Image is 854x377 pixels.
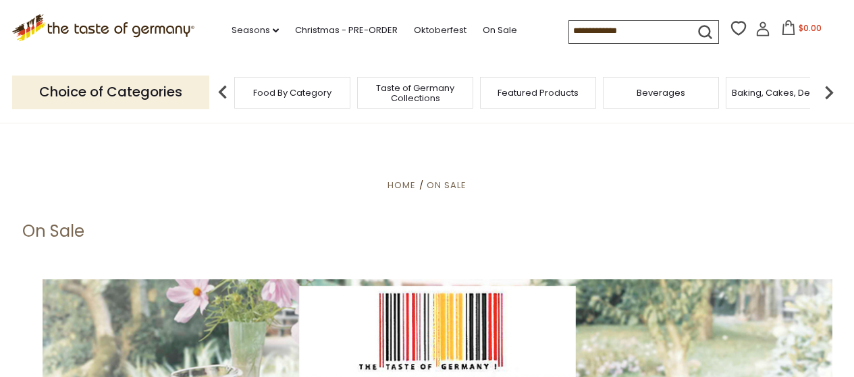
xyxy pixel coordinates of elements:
[232,23,279,38] a: Seasons
[22,221,84,241] h1: On Sale
[732,88,836,98] a: Baking, Cakes, Desserts
[295,23,398,38] a: Christmas - PRE-ORDER
[637,88,685,98] a: Beverages
[427,179,466,192] a: On Sale
[816,79,843,106] img: next arrow
[498,88,579,98] a: Featured Products
[253,88,331,98] a: Food By Category
[773,20,830,40] button: $0.00
[799,22,822,34] span: $0.00
[209,79,236,106] img: previous arrow
[388,179,416,192] a: Home
[414,23,466,38] a: Oktoberfest
[361,83,469,103] a: Taste of Germany Collections
[12,76,209,109] p: Choice of Categories
[483,23,517,38] a: On Sale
